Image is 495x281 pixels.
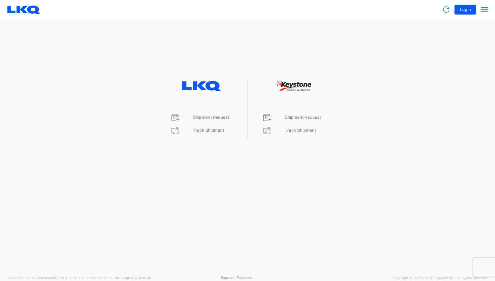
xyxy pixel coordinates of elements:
span: [DATE] 09:51:04 [58,276,83,280]
span: Track Shipment [193,128,224,133]
span: Shipment Request [285,115,321,120]
a: Track Shipment [262,128,316,133]
a: Support [221,276,237,279]
span: Shipment Request [193,115,229,120]
span: Server: 2025.20.0-710e05ee653 [7,276,83,280]
a: Shipment Request [262,115,321,120]
button: Login [454,5,476,15]
span: Track Shipment [285,128,316,133]
span: Client: 2025.20.0-8b113f4 [86,276,151,280]
a: Shipment Request [170,115,229,120]
span: [DATE] 10:16:38 [127,276,151,280]
span: Copyright © [DATE]-[DATE] Agistix Inc., All Rights Reserved [392,275,488,281]
a: Track Shipment [170,128,224,133]
a: Feedback [237,276,252,279]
